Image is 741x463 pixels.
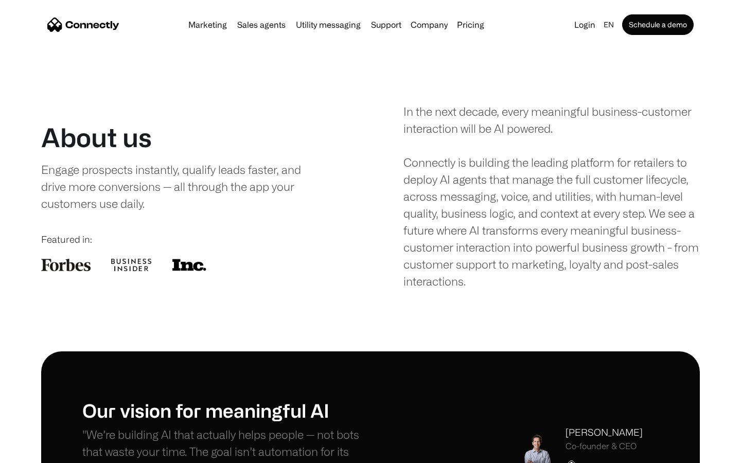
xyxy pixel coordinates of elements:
h1: Our vision for meaningful AI [82,399,370,421]
div: Co-founder & CEO [566,441,643,451]
a: Login [570,17,599,32]
div: en [604,17,614,32]
h1: About us [41,122,152,153]
aside: Language selected: English [10,444,62,459]
div: Featured in: [41,233,338,246]
div: Engage prospects instantly, qualify leads faster, and drive more conversions — all through the ap... [41,161,323,212]
a: Schedule a demo [622,14,694,35]
a: Sales agents [233,21,290,29]
ul: Language list [21,445,62,459]
div: In the next decade, every meaningful business-customer interaction will be AI powered. Connectly ... [403,103,700,290]
div: [PERSON_NAME] [566,425,643,439]
a: Pricing [453,21,488,29]
div: Company [411,17,448,32]
a: Support [367,21,405,29]
a: Marketing [184,21,231,29]
a: Utility messaging [292,21,365,29]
